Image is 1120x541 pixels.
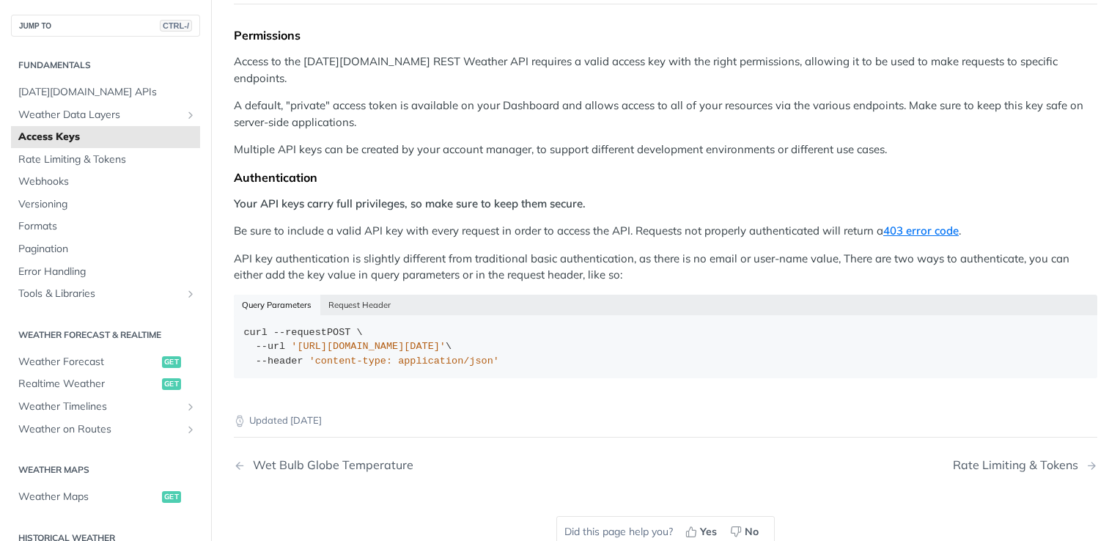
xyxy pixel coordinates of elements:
a: Weather Data LayersShow subpages for Weather Data Layers [11,104,200,126]
span: Weather Maps [18,490,158,504]
span: Rate Limiting & Tokens [18,152,196,167]
a: Weather on RoutesShow subpages for Weather on Routes [11,419,200,441]
a: [DATE][DOMAIN_NAME] APIs [11,81,200,103]
a: Versioning [11,194,200,216]
a: Tools & LibrariesShow subpages for Tools & Libraries [11,283,200,305]
span: Tools & Libraries [18,287,181,301]
strong: Your API keys carry full privileges, so make sure to keep them secure. [234,196,586,210]
p: A default, "private" access token is available on your Dashboard and allows access to all of your... [234,97,1097,130]
span: Yes [700,524,717,540]
nav: Pagination Controls [234,444,1097,487]
span: '[URL][DOMAIN_NAME][DATE]' [291,341,446,352]
a: Weather TimelinesShow subpages for Weather Timelines [11,396,200,418]
a: Error Handling [11,261,200,283]
a: Rate Limiting & Tokens [11,149,200,171]
span: Error Handling [18,265,196,279]
span: Weather Forecast [18,355,158,369]
a: 403 error code [883,224,959,238]
div: Authentication [234,170,1097,185]
button: Request Header [320,295,399,315]
h2: Fundamentals [11,59,200,72]
a: Weather Mapsget [11,486,200,508]
h2: Weather Maps [11,463,200,476]
span: [DATE][DOMAIN_NAME] APIs [18,85,196,100]
button: JUMP TOCTRL-/ [11,15,200,37]
span: curl [244,327,268,338]
a: Formats [11,216,200,238]
div: Permissions [234,28,1097,43]
span: Weather Data Layers [18,108,181,122]
button: Show subpages for Weather Timelines [185,401,196,413]
span: get [162,356,181,368]
div: Rate Limiting & Tokens [953,458,1086,472]
a: Realtime Weatherget [11,373,200,395]
button: Show subpages for Weather Data Layers [185,109,196,121]
span: Versioning [18,197,196,212]
span: get [162,378,181,390]
span: Formats [18,219,196,234]
p: Access to the [DATE][DOMAIN_NAME] REST Weather API requires a valid access key with the right per... [234,54,1097,87]
div: Wet Bulb Globe Temperature [246,458,413,472]
span: get [162,491,181,503]
span: Weather on Routes [18,422,181,437]
span: 'content-type: application/json' [309,356,499,367]
span: CTRL-/ [160,20,192,32]
span: Pagination [18,242,196,257]
span: Webhooks [18,174,196,189]
a: Next Page: Rate Limiting & Tokens [953,458,1097,472]
span: --url [256,341,286,352]
p: API key authentication is slightly different from traditional basic authentication, as there is n... [234,251,1097,284]
div: POST \ \ [244,325,1088,369]
span: --header [256,356,303,367]
h2: Weather Forecast & realtime [11,328,200,342]
span: No [745,524,759,540]
p: Updated [DATE] [234,413,1097,428]
a: Access Keys [11,126,200,148]
p: Be sure to include a valid API key with every request in order to access the API. Requests not pr... [234,223,1097,240]
a: Webhooks [11,171,200,193]
span: --request [273,327,327,338]
a: Weather Forecastget [11,351,200,373]
button: Show subpages for Weather on Routes [185,424,196,435]
span: Weather Timelines [18,400,181,414]
button: Show subpages for Tools & Libraries [185,288,196,300]
span: Access Keys [18,130,196,144]
p: Multiple API keys can be created by your account manager, to support different development enviro... [234,141,1097,158]
span: Realtime Weather [18,377,158,391]
a: Previous Page: Wet Bulb Globe Temperature [234,458,604,472]
a: Pagination [11,238,200,260]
